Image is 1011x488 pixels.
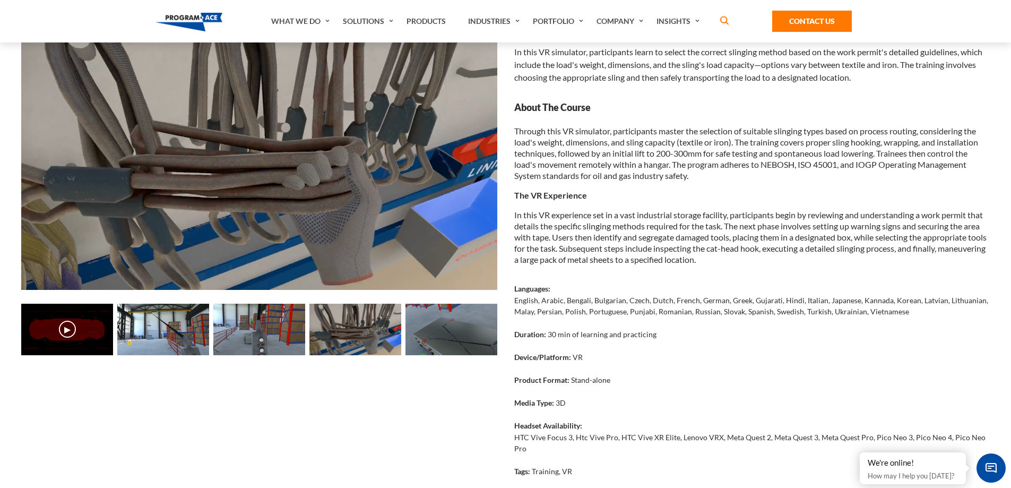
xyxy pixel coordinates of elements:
strong: Headset Availability: [514,421,582,430]
a: Contact Us [772,11,852,32]
img: Load Slinging VR Training - Preview 1 [117,304,209,355]
strong: Languages: [514,284,550,293]
p: Through this VR simulator, participants master the selection of suitable slinging types based on ... [514,125,990,181]
p: 30 min of learning and practicing [548,329,656,340]
span: Chat Widget [977,453,1006,483]
div: In this VR simulator, participants learn to select the correct slinging method based on the work ... [514,22,990,84]
img: Load Slinging VR Training - Preview 3 [309,304,401,355]
strong: About The Course [514,101,990,114]
p: VR [573,352,583,363]
img: Load Slinging VR Training - Preview 3 [21,22,497,290]
p: HTC Vive Focus 3, Htc Vive Pro, HTC Vive XR Elite, Lenovo VRX, Meta Quest 2, Meta Quest 3, Meta Q... [514,432,990,454]
img: Load Slinging VR Training - Preview 4 [405,304,497,355]
p: The VR Experience [514,190,990,201]
p: How may I help you [DATE]? [868,469,958,482]
strong: Media Type: [514,398,554,407]
img: Program-Ace [155,13,223,31]
img: Load Slinging VR Training - Preview 2 [213,304,305,355]
p: Training, VR [532,466,572,477]
strong: Duration: [514,330,546,339]
p: In this VR experience set in a vast industrial storage facility, participants begin by reviewing ... [514,209,990,265]
strong: Product Format: [514,375,569,384]
img: Load Slinging VR Training - Video 0 [21,304,113,355]
div: We're online! [868,458,958,468]
p: English, Arabic, Bengali, Bulgarian, Czech, Dutch, French, German, Greek, Gujarati, Hindi, Italia... [514,295,990,317]
strong: Tags: [514,467,530,476]
strong: Device/Platform: [514,353,571,362]
p: Stand-alone [571,374,610,386]
p: 3D [556,397,566,408]
button: ▶ [59,321,76,338]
